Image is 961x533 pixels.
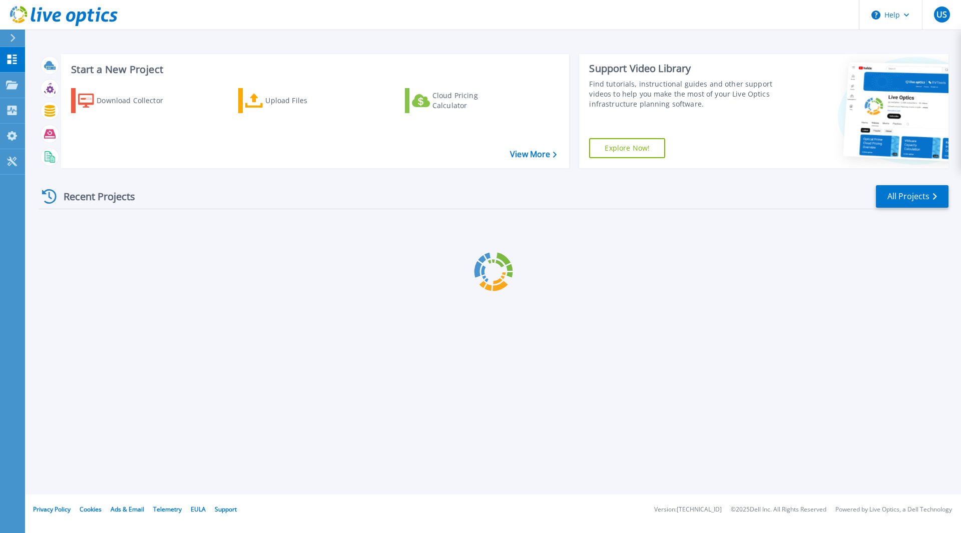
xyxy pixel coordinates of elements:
div: Download Collector [97,91,177,111]
h3: Start a New Project [71,64,557,75]
a: Cookies [80,505,102,513]
a: View More [510,150,557,159]
a: Explore Now! [589,138,665,158]
a: Support [215,505,237,513]
div: Upload Files [265,91,345,111]
div: Cloud Pricing Calculator [432,91,513,111]
li: Powered by Live Optics, a Dell Technology [835,506,952,513]
a: All Projects [876,185,948,208]
li: Version: [TECHNICAL_ID] [654,506,722,513]
span: US [936,11,947,19]
a: Cloud Pricing Calculator [405,88,517,113]
a: Upload Files [238,88,350,113]
a: Privacy Policy [33,505,71,513]
div: Recent Projects [39,184,149,209]
a: Telemetry [153,505,182,513]
div: Find tutorials, instructional guides and other support videos to help you make the most of your L... [589,79,777,109]
li: © 2025 Dell Inc. All Rights Reserved [731,506,826,513]
a: Download Collector [71,88,183,113]
a: EULA [191,505,206,513]
div: Support Video Library [589,62,777,75]
a: Ads & Email [111,505,144,513]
